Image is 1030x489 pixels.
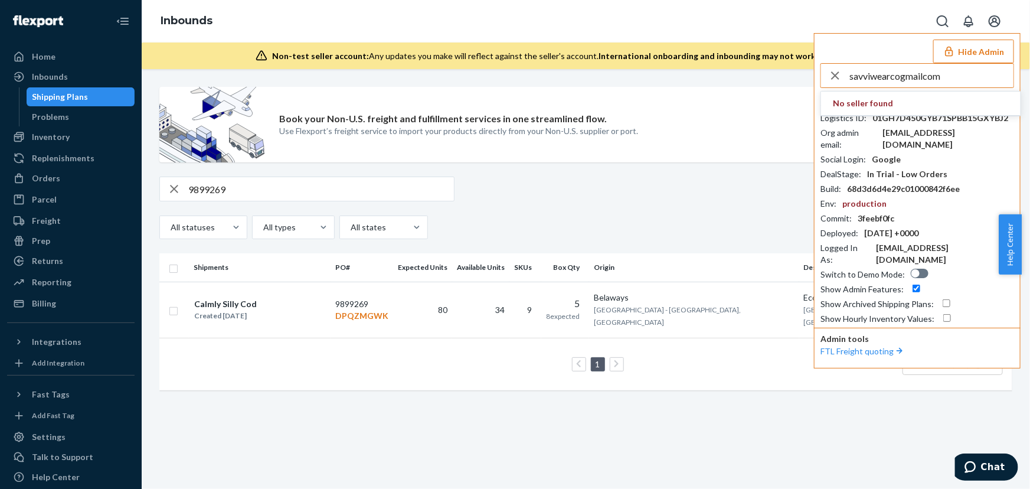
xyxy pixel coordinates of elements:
[32,235,50,247] div: Prep
[7,128,135,146] a: Inventory
[272,50,904,62] div: Any updates you make will reflect against the seller's account.
[933,40,1014,63] button: Hide Admin
[799,253,943,282] th: Destination
[335,310,388,322] p: DPQZMGWK
[599,51,904,61] span: International onboarding and inbounding may not work during impersonation.
[27,87,135,106] a: Shipping Plans
[7,409,135,423] a: Add Fast Tag
[32,51,55,63] div: Home
[820,154,866,165] div: Social Login :
[876,242,1014,266] div: [EMAIL_ADDRESS][DOMAIN_NAME]
[7,252,135,270] a: Returns
[7,428,135,446] a: Settings
[955,454,1018,483] iframe: Opens a widget where you can chat to one of our agents
[7,149,135,168] a: Replenishments
[495,305,505,315] span: 34
[279,112,607,126] p: Book your Non-U.S. freight and fulfillment services in one streamlined flow.
[32,255,63,267] div: Returns
[820,198,836,210] div: Env :
[7,47,135,66] a: Home
[32,451,93,463] div: Talk to Support
[872,112,1008,124] div: 01GH7D450GYB71SPBB15GXYBJ2
[820,168,861,180] div: DealStage :
[820,283,904,295] div: Show Admin Features :
[438,305,447,315] span: 80
[858,213,894,224] div: 3feebf0fc
[849,64,1013,87] input: Search or paste seller ID
[169,221,171,233] input: All statuses
[820,313,934,325] div: Show Hourly Inventory Values :
[820,346,905,356] a: FTL Freight quoting
[279,125,639,137] p: Use Flexport’s freight service to import your products directly from your Non-U.S. supplier or port.
[32,389,70,400] div: Fast Tags
[7,385,135,404] button: Fast Tags
[32,194,57,206] div: Parcel
[7,232,135,250] a: Prep
[331,282,393,338] td: 9899269
[32,276,71,288] div: Reporting
[7,169,135,188] a: Orders
[32,298,56,309] div: Billing
[272,51,369,61] span: Non-test seller account:
[820,127,877,151] div: Org admin email :
[820,112,866,124] div: Logistics ID :
[32,471,80,483] div: Help Center
[983,9,1006,33] button: Open account menu
[7,468,135,487] a: Help Center
[804,305,876,327] span: [GEOGRAPHIC_DATA], [GEOGRAPHIC_DATA]
[594,305,741,327] span: [GEOGRAPHIC_DATA] - [GEOGRAPHIC_DATA], [GEOGRAPHIC_DATA]
[864,227,918,239] div: [DATE] +0000
[589,253,799,282] th: Origin
[820,242,870,266] div: Logged In As :
[32,131,70,143] div: Inventory
[931,9,954,33] button: Open Search Box
[842,198,887,210] div: production
[820,333,1014,345] p: Admin tools
[32,215,61,227] div: Freight
[32,111,70,123] div: Problems
[820,298,934,310] div: Show Archived Shipping Plans :
[833,97,893,109] strong: No seller found
[7,448,135,467] button: Talk to Support
[161,14,212,27] a: Inbounds
[804,292,939,304] div: Ecom Forwarding
[7,356,135,370] a: Add Integration
[111,9,135,33] button: Close Navigation
[867,168,947,180] div: In Trial - Low Orders
[188,177,454,201] input: Search inbounds by name, destination, msku...
[509,253,541,282] th: SKUs
[32,172,60,184] div: Orders
[7,332,135,351] button: Integrations
[593,359,603,369] a: Page 1 is your current page
[331,253,393,282] th: PO#
[194,310,257,322] div: Created [DATE]
[999,214,1022,275] button: Help Center
[32,410,74,420] div: Add Fast Tag
[872,154,901,165] div: Google
[820,213,852,224] div: Commit :
[262,221,263,233] input: All types
[594,292,794,304] div: Belaways
[883,127,1014,151] div: [EMAIL_ADDRESS][DOMAIN_NAME]
[189,253,331,282] th: Shipments
[957,9,980,33] button: Open notifications
[820,269,905,281] div: Switch to Demo Mode :
[151,4,222,38] ol: breadcrumbs
[452,253,509,282] th: Available Units
[546,312,580,321] span: 8 expected
[13,15,63,27] img: Flexport logo
[541,253,589,282] th: Box Qty
[32,336,81,348] div: Integrations
[847,183,960,195] div: 68d3d6d4e29c01000842f6ee
[27,107,135,126] a: Problems
[32,71,68,83] div: Inbounds
[32,431,66,443] div: Settings
[32,358,84,368] div: Add Integration
[7,67,135,86] a: Inbounds
[546,297,580,311] div: 5
[32,152,94,164] div: Replenishments
[527,305,532,315] span: 9
[820,227,858,239] div: Deployed :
